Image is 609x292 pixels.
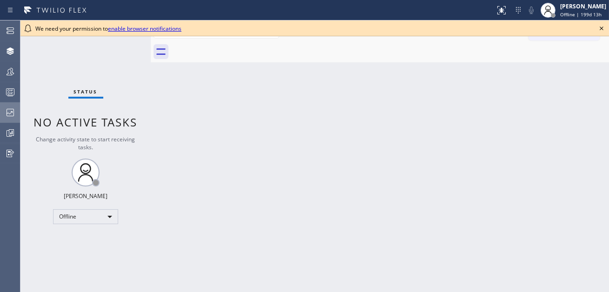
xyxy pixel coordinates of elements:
span: Status [74,88,98,95]
button: Mute [525,4,538,17]
span: Change activity state to start receiving tasks. [36,135,135,151]
div: [PERSON_NAME] [560,2,606,10]
span: We need your permission to [35,25,181,33]
div: Offline [53,209,118,224]
span: No active tasks [34,114,138,130]
div: [PERSON_NAME] [64,192,107,200]
span: Offline | 199d 13h [560,11,602,18]
a: enable browser notifications [108,25,181,33]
